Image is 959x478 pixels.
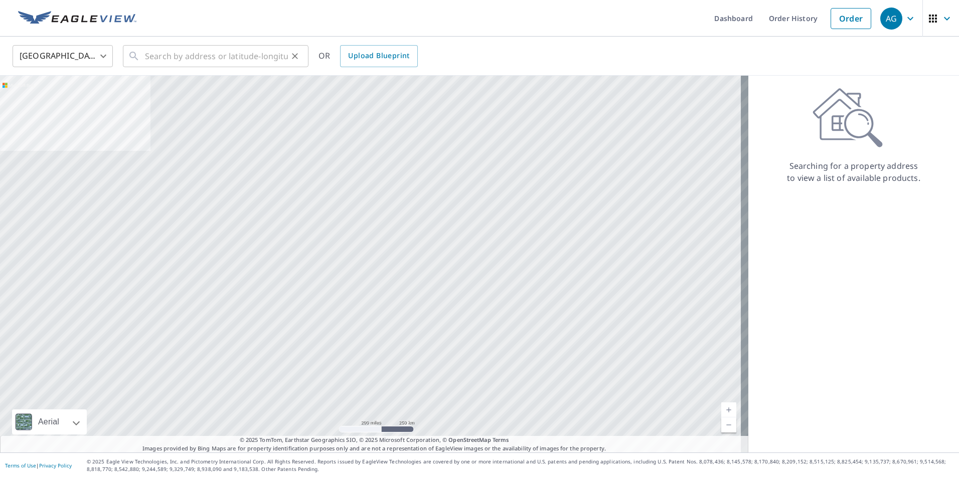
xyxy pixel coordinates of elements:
[348,50,409,62] span: Upload Blueprint
[12,409,87,434] div: Aerial
[831,8,871,29] a: Order
[493,436,509,443] a: Terms
[288,49,302,63] button: Clear
[448,436,491,443] a: OpenStreetMap
[786,160,921,184] p: Searching for a property address to view a list of available products.
[145,42,288,70] input: Search by address or latitude-longitude
[721,402,736,417] a: Current Level 5, Zoom In
[240,436,509,444] span: © 2025 TomTom, Earthstar Geographics SIO, © 2025 Microsoft Corporation, ©
[5,462,36,469] a: Terms of Use
[880,8,902,30] div: AG
[39,462,72,469] a: Privacy Policy
[18,11,136,26] img: EV Logo
[340,45,417,67] a: Upload Blueprint
[87,458,954,473] p: © 2025 Eagle View Technologies, Inc. and Pictometry International Corp. All Rights Reserved. Repo...
[13,42,113,70] div: [GEOGRAPHIC_DATA]
[35,409,62,434] div: Aerial
[5,462,72,468] p: |
[318,45,418,67] div: OR
[721,417,736,432] a: Current Level 5, Zoom Out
